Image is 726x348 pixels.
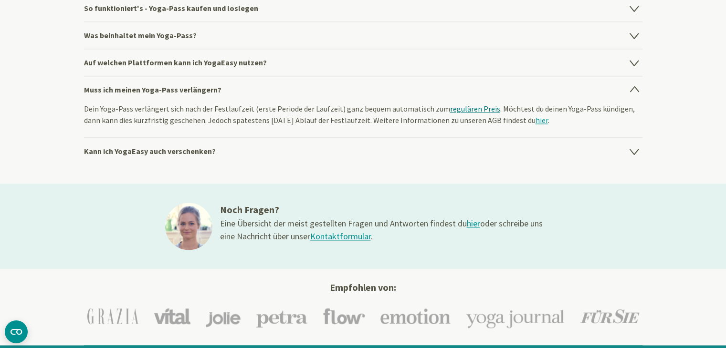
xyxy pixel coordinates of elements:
a: hier [536,115,548,125]
a: hier [467,218,480,229]
div: Eine Übersicht der meist gestellten Fragen und Antworten findest du oder schreibe uns eine Nachri... [220,217,545,243]
h4: Was beinhaltet mein Yoga-Pass? [84,21,642,49]
h4: Kann ich YogaEasy auch verschenken? [84,137,642,164]
img: Grazia Logo [87,308,138,324]
a: Kontaktformular [310,231,371,242]
img: Für Sie Logo [580,309,639,323]
img: Petra Logo [256,305,308,328]
img: Yoga-Journal Logo [466,304,565,328]
img: Emotion Logo [380,308,451,324]
div: Dein Yoga-Pass verlängert sich nach der Festlaufzeit (erste Periode der Laufzeit) ganz bequem aut... [84,103,642,137]
h4: Muss ich meinen Yoga-Pass verlängern? [84,76,642,103]
img: Flow Logo [323,308,365,324]
img: Jolie Logo [206,305,241,327]
button: CMP-Widget öffnen [5,320,28,343]
img: Vital Logo [154,308,190,324]
a: regulären Preis [450,104,500,113]
h4: Auf welchen Plattformen kann ich YogaEasy nutzen? [84,49,642,76]
img: ines@1x.jpg [165,203,212,250]
h3: Noch Fragen? [220,203,545,217]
